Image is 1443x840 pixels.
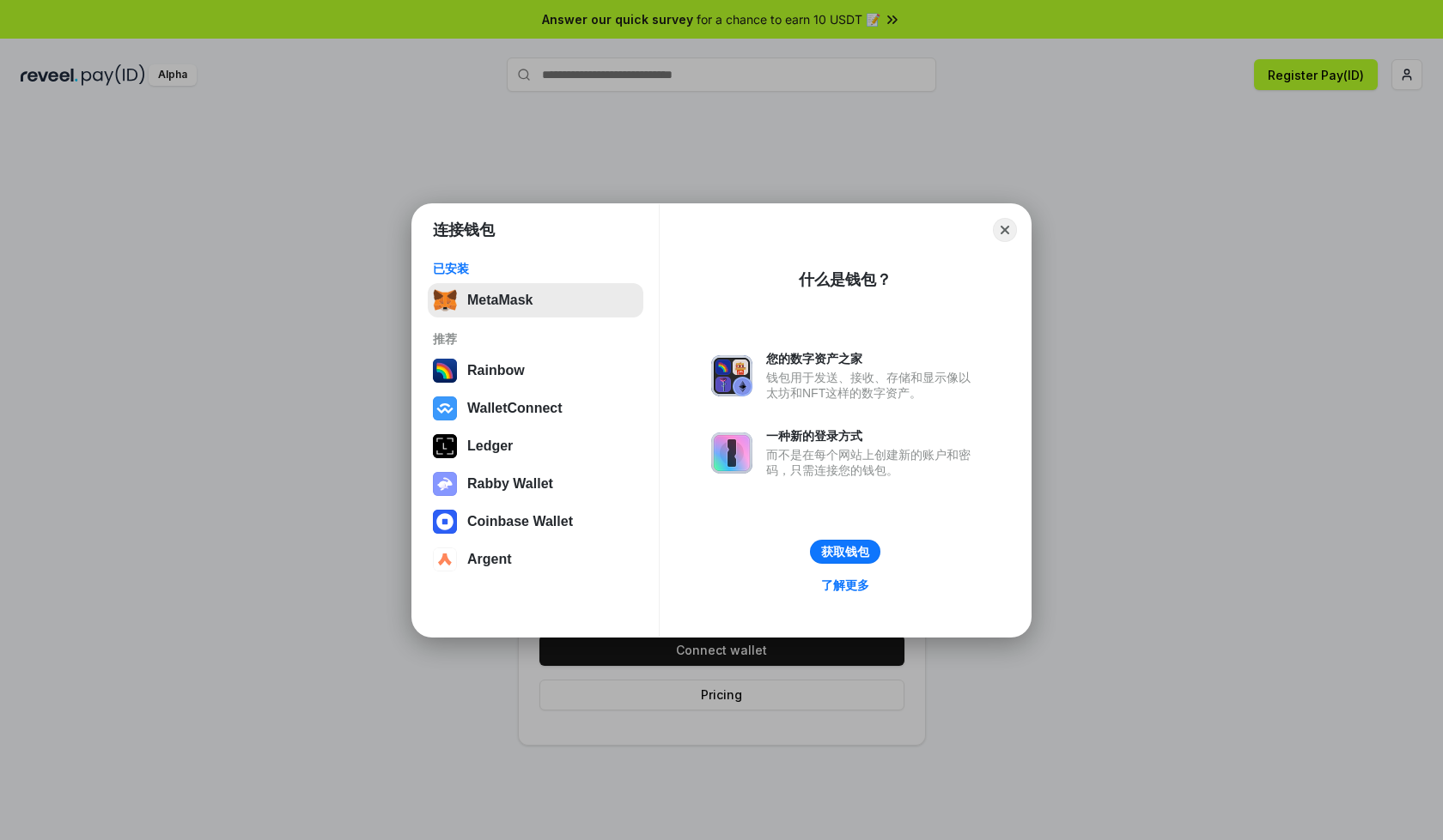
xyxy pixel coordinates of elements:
[433,261,638,276] div: 已安装
[766,447,979,478] div: 而不是在每个网站上创建新的账户和密码，只需连接您的钱包。
[428,429,643,463] button: Ledger
[433,359,457,383] img: svg+xml,%3Csvg%20width%3D%22120%22%20height%3D%22120%22%20viewBox%3D%220%200%20120%20120%22%20fil...
[433,547,457,571] img: svg+xml,%3Csvg%20width%3D%2228%22%20height%3D%2228%22%20viewBox%3D%220%200%2028%2028%22%20fill%3D...
[428,467,643,501] button: Rabby Wallet
[467,514,573,529] div: Coinbase Wallet
[993,218,1017,242] button: Close
[433,434,457,458] img: svg+xml,%3Csvg%20xmlns%3D%22http%3A%2F%2Fwww.w3.org%2F2000%2Fsvg%22%20width%3D%2228%22%20height%3...
[467,293,533,308] div: MetaMask
[433,510,457,534] img: svg+xml,%3Csvg%20width%3D%2228%22%20height%3D%2228%22%20viewBox%3D%220%200%2028%2028%22%20fill%3D...
[467,476,553,492] div: Rabby Wallet
[810,540,880,564] button: 获取钱包
[467,401,563,416] div: WalletConnect
[428,283,643,317] button: MetaMask
[766,351,979,366] div: 您的数字资产之家
[428,505,643,539] button: Coinbase Wallet
[811,574,880,596] a: 了解更多
[467,438,513,454] div: Ledger
[433,220,495,240] h1: 连接钱包
[711,355,752,396] img: svg+xml,%3Csvg%20xmlns%3D%22http%3A%2F%2Fwww.w3.org%2F2000%2Fsvg%22%20fill%3D%22none%22%20viewBox...
[433,396,457,420] img: svg+xml,%3Csvg%20width%3D%2228%22%20height%3D%2228%22%20viewBox%3D%220%200%2028%2028%22%20fill%3D...
[433,288,457,312] img: svg+xml,%3Csvg%20fill%3D%22none%22%20height%3D%2233%22%20viewBox%3D%220%200%2035%2033%22%20width%...
[766,370,979,401] div: 钱包用于发送、接收、存储和显示像以太坊和NFT这样的数字资产。
[428,542,643,577] button: Argent
[467,363,525,378] div: Rainbow
[821,544,869,559] div: 获取钱包
[428,354,643,388] button: Rainbow
[433,331,638,347] div: 推荐
[467,552,512,567] div: Argent
[766,428,979,444] div: 一种新的登录方式
[711,432,752,474] img: svg+xml,%3Csvg%20xmlns%3D%22http%3A%2F%2Fwww.w3.org%2F2000%2Fsvg%22%20fill%3D%22none%22%20viewBox...
[428,391,643,426] button: WalletConnect
[821,577,869,593] div: 了解更多
[433,472,457,496] img: svg+xml,%3Csvg%20xmlns%3D%22http%3A%2F%2Fwww.w3.org%2F2000%2Fsvg%22%20fill%3D%22none%22%20viewBox...
[799,269,892,290] div: 什么是钱包？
